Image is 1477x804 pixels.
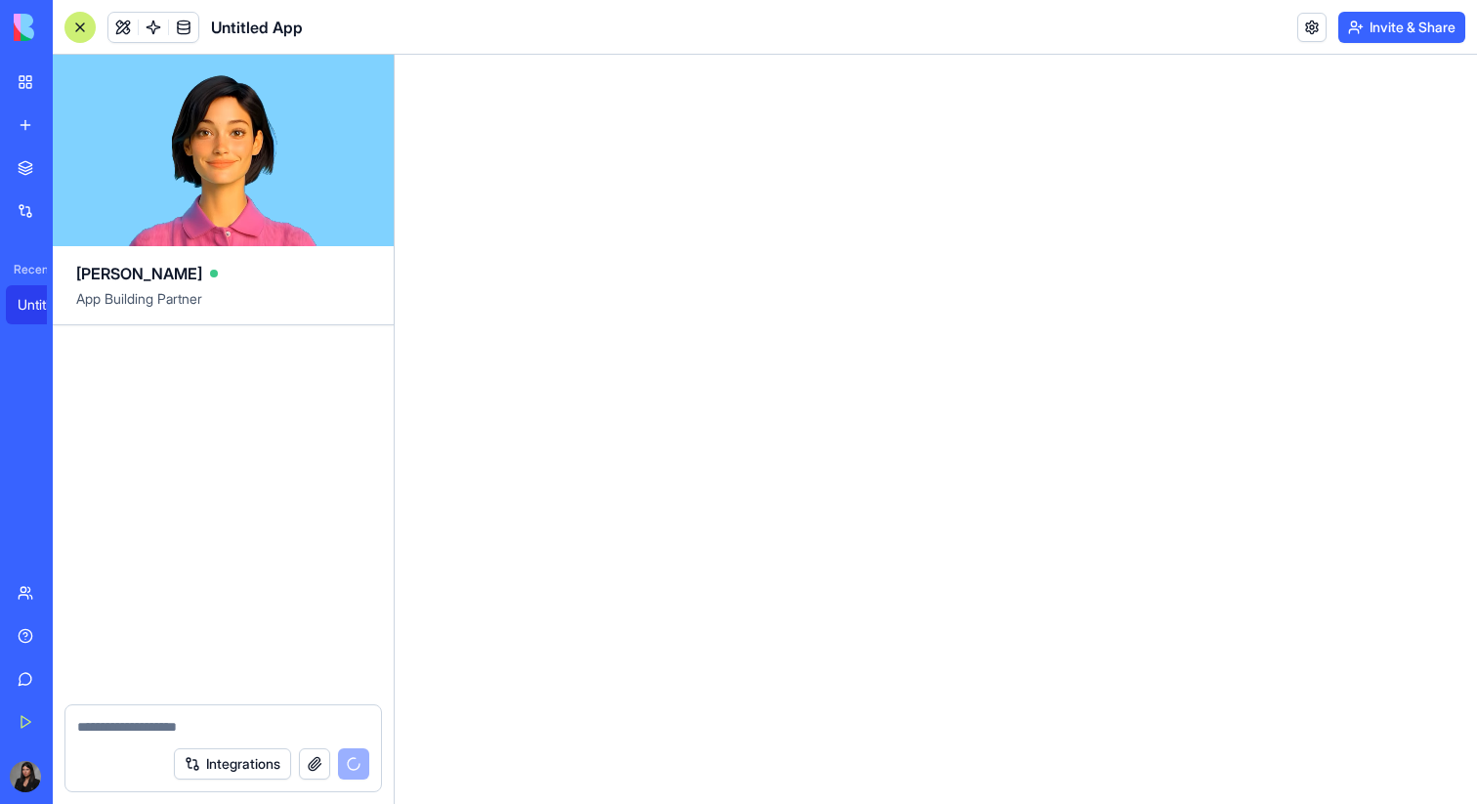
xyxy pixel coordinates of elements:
a: Untitled App [6,285,84,324]
img: logo [14,14,135,41]
img: ACg8ocKjIY9ZAmsobIgzpk4FfsCF__pAQEFzg_xH_tdzyC5Sdv4vwrpn=s96-c [10,761,41,792]
span: App Building Partner [76,289,370,324]
span: Untitled App [211,16,303,39]
div: Untitled App [18,295,72,315]
span: [PERSON_NAME] [76,262,202,285]
button: Invite & Share [1338,12,1465,43]
button: Integrations [174,748,291,780]
span: Recent [6,262,47,277]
